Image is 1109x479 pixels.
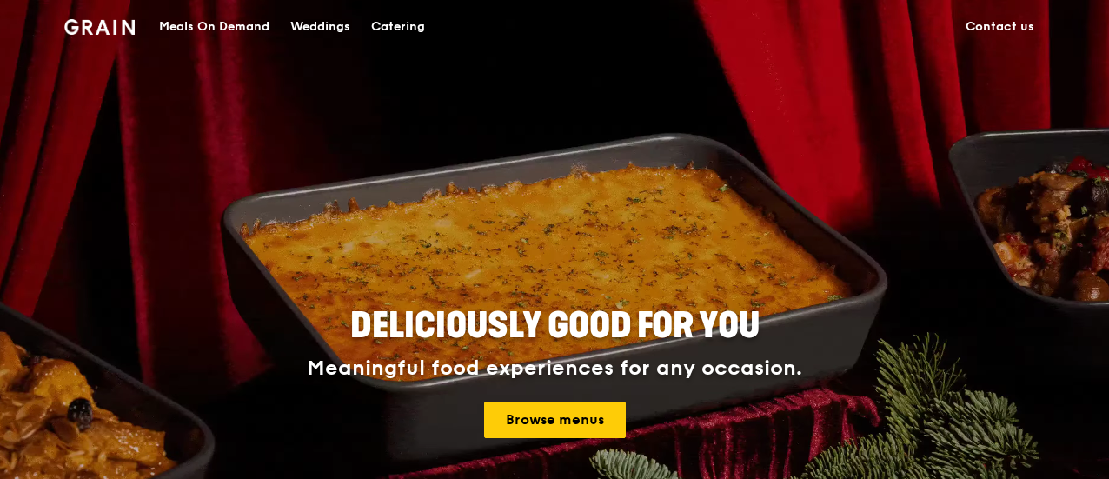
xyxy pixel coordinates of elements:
[64,19,135,35] img: Grain
[955,1,1045,53] a: Contact us
[280,1,361,53] a: Weddings
[361,1,435,53] a: Catering
[290,1,350,53] div: Weddings
[484,402,626,438] a: Browse menus
[242,356,867,381] div: Meaningful food experiences for any occasion.
[350,305,760,347] span: Deliciously good for you
[159,1,269,53] div: Meals On Demand
[371,1,425,53] div: Catering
